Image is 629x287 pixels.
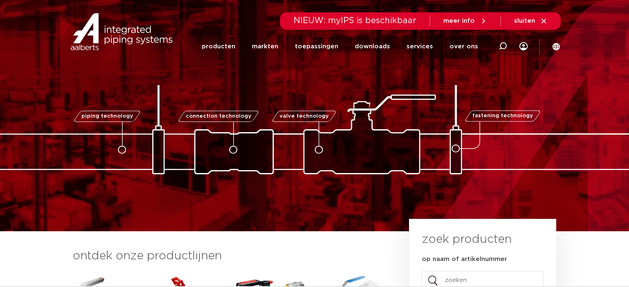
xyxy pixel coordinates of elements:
[422,255,507,263] label: op naam of artikelnummer
[422,231,512,248] h3: zoek producten
[294,17,416,25] span: NIEUW: myIPS is beschikbaar
[202,30,478,63] nav: Menu
[185,114,251,119] span: connection technology
[514,18,535,24] span: sluiten
[519,30,528,63] div: my IPS
[514,17,548,25] a: sluiten
[252,30,278,63] a: markten
[450,30,478,63] a: over ons
[73,248,381,264] h3: ontdek onze productlijnen
[443,17,487,25] a: meer info
[81,114,133,119] span: piping technology
[355,30,390,63] a: downloads
[202,30,235,63] a: producten
[443,18,475,24] span: meer info
[472,114,533,119] span: fastening technology
[280,114,329,119] span: valve technology
[407,30,433,63] a: services
[295,30,338,63] a: toepassingen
